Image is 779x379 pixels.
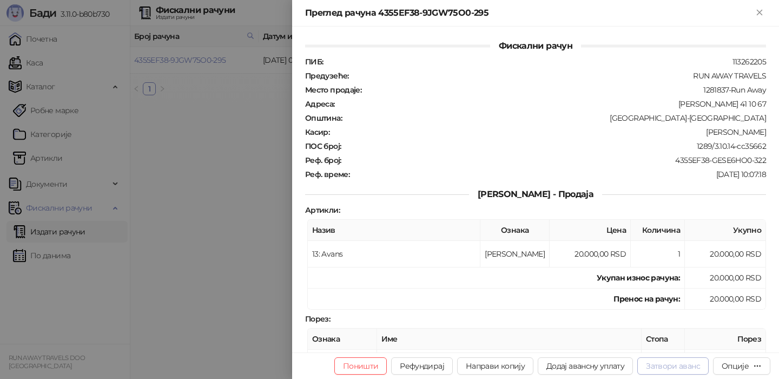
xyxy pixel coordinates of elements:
[597,273,680,283] strong: Укупан износ рачуна :
[550,241,631,267] td: 20.000,00 RSD
[331,127,767,137] div: [PERSON_NAME]
[685,289,766,310] td: 20.000,00 RSD
[613,294,680,304] strong: Пренос на рачун :
[334,357,387,375] button: Поништи
[469,189,602,199] span: [PERSON_NAME] - Продаја
[305,169,349,179] strong: Реф. време :
[342,141,767,151] div: 1289/3.10.14-cc35662
[642,350,685,376] td: 0,00%
[308,241,480,267] td: 13: Avans
[377,350,642,376] td: Није у ПДВ
[685,329,766,350] th: Порез
[324,57,767,67] div: 113262205
[480,241,550,267] td: [PERSON_NAME]
[342,155,767,165] div: 4355EF38-GESE6HO0-322
[642,329,685,350] th: Стопа
[490,41,581,51] span: Фискални рачун
[685,220,766,241] th: Укупно
[377,329,642,350] th: Име
[631,241,685,267] td: 1
[305,99,335,109] strong: Адреса :
[457,357,533,375] button: Направи копију
[391,357,453,375] button: Рефундирај
[713,357,770,375] button: Опције
[305,205,340,215] strong: Артикли :
[362,85,767,95] div: 1281837-Run Away
[305,155,341,165] strong: Реф. број :
[305,85,361,95] strong: Место продаје :
[308,329,377,350] th: Ознака
[305,314,330,324] strong: Порез :
[343,113,767,123] div: [GEOGRAPHIC_DATA]-[GEOGRAPHIC_DATA]
[685,241,766,267] td: 20.000,00 RSD
[637,357,709,375] button: Затвори аванс
[351,169,767,179] div: [DATE] 10:07:18
[753,6,766,19] button: Close
[466,361,525,371] span: Направи копију
[308,220,480,241] th: Назив
[631,220,685,241] th: Количина
[538,357,633,375] button: Додај авансну уплату
[305,57,323,67] strong: ПИБ :
[722,361,749,371] div: Опције
[305,71,349,81] strong: Предузеће :
[480,220,550,241] th: Ознака
[336,99,767,109] div: [PERSON_NAME] 41 10 67
[350,71,767,81] div: RUN AWAY TRAVELS
[308,350,377,376] td: [PERSON_NAME]
[685,267,766,289] td: 20.000,00 RSD
[305,113,342,123] strong: Општина :
[305,6,753,19] div: Преглед рачуна 4355EF38-9JGW75O0-295
[305,127,329,137] strong: Касир :
[550,220,631,241] th: Цена
[305,141,341,151] strong: ПОС број :
[685,350,766,376] td: 0,00 RSD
